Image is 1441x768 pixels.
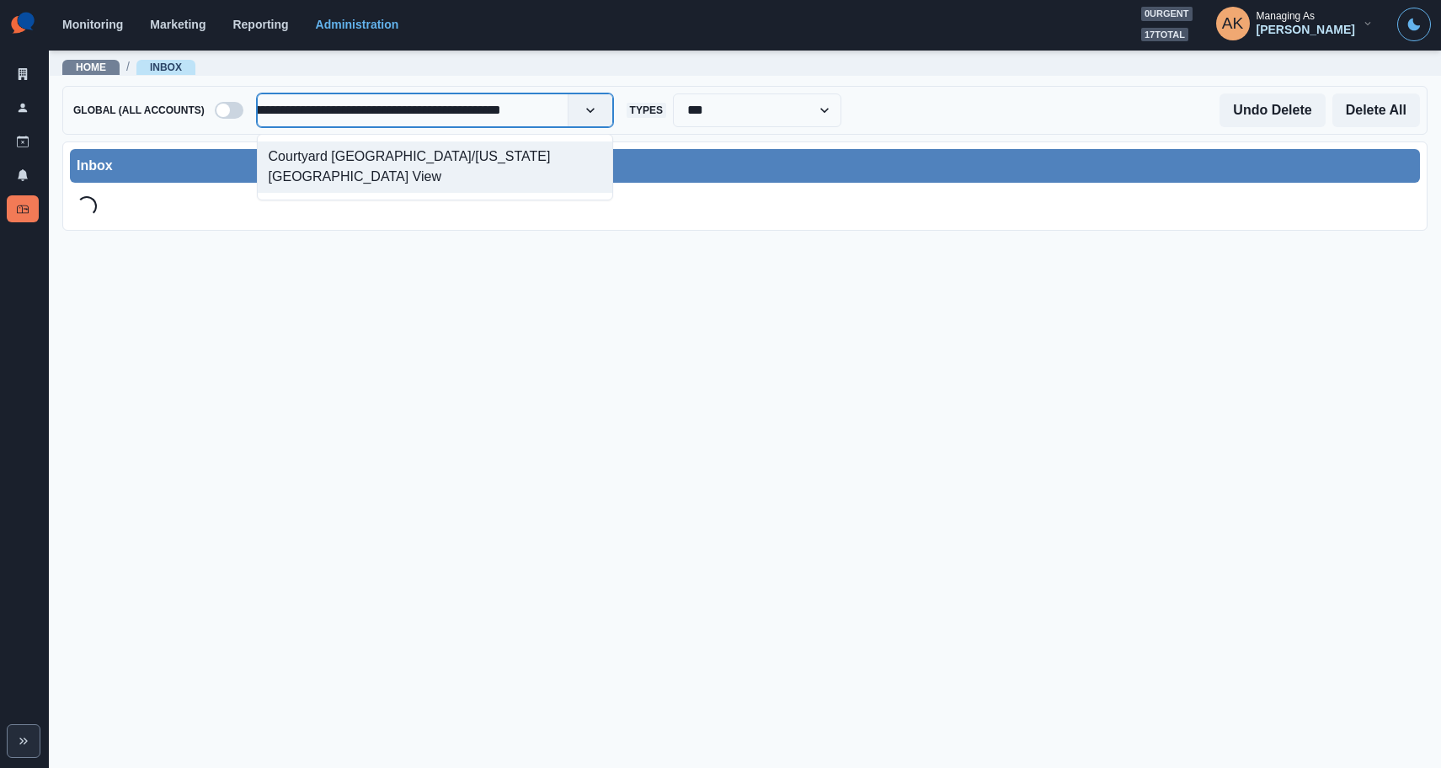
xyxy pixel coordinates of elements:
a: Users [7,94,39,121]
a: Inbox [7,195,39,222]
span: Types [627,103,666,118]
button: Expand [7,724,40,758]
span: 0 urgent [1141,7,1193,21]
span: / [126,58,130,76]
a: Notifications [7,162,39,189]
div: [PERSON_NAME] [1257,23,1355,37]
span: 17 total [1141,28,1188,42]
div: Inbox [77,156,1413,176]
nav: breadcrumb [62,58,195,76]
a: Marketing [150,18,205,31]
button: Undo Delete [1220,93,1325,127]
a: Draft Posts [7,128,39,155]
a: Administration [316,18,399,31]
a: Reporting [232,18,288,31]
div: Managing As [1257,10,1315,22]
a: Home [76,61,106,73]
a: Monitoring [62,18,123,31]
div: Alex Kalogeropoulos [1222,3,1244,44]
div: Courtyard [GEOGRAPHIC_DATA]/[US_STATE][GEOGRAPHIC_DATA] View [258,141,612,193]
span: Global (All Accounts) [70,103,208,118]
a: Clients [7,61,39,88]
a: Inbox [150,61,182,73]
button: Delete All [1332,93,1420,127]
button: Managing As[PERSON_NAME] [1203,7,1387,40]
button: Toggle Mode [1397,8,1431,41]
